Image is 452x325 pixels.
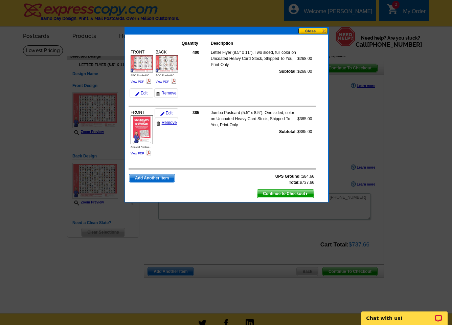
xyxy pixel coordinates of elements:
[160,112,164,116] img: pencil-icon.gif
[357,304,452,325] iframe: LiveChat chat widget
[129,174,175,182] a: Add Another Item
[156,80,169,83] a: View PDF
[275,174,302,179] strong: UPS Ground :
[131,55,153,72] img: small-thumb.jpg
[210,40,297,47] th: Description
[130,108,154,157] div: FRONT
[297,128,312,135] td: $385.00
[156,92,160,96] img: trashcan-icon.gif
[257,189,314,198] a: Continue to Checkout
[131,152,144,155] a: View PDF
[279,129,297,134] strong: Subtotal:
[171,79,176,84] img: pdf_logo.png
[289,180,300,185] strong: Total:
[130,48,154,86] div: FRONT
[155,118,178,127] a: Remove
[305,192,308,195] img: button-next-arrow-white.png
[193,50,199,55] strong: 400
[279,69,297,74] strong: Subtotal:
[155,108,178,118] a: Edit
[156,122,160,126] img: trashcan-icon.gif
[131,74,152,77] span: SEC Football C...
[131,146,151,149] span: Contest Postca...
[297,109,312,128] td: $385.00
[135,92,139,96] img: pencil-icon.gif
[193,110,199,115] strong: 385
[155,48,179,86] div: BACK
[146,150,151,155] img: pdf_logo.png
[210,49,297,68] td: Letter Flyer (8.5" x 11"), Two sided, full color on Uncoated Heavy Card Stock, Shipped To You, Pr...
[297,49,312,68] td: $268.00
[131,115,153,144] img: small-thumb.jpg
[210,109,297,128] td: Jumbo Postcard (5.5" x 8.5"), One sided, color on Uncoated Heavy Card Stock, Shipped To You, Prin...
[181,40,210,47] th: Quantity
[156,55,178,72] img: small-thumb.jpg
[131,80,144,83] a: View PDF
[275,173,314,186] span: $84.66 $737.66
[156,74,177,77] span: ACC Football C...
[146,79,151,84] img: pdf_logo.png
[154,88,178,98] a: Remove
[130,88,153,98] a: Edit
[297,68,312,75] td: $268.00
